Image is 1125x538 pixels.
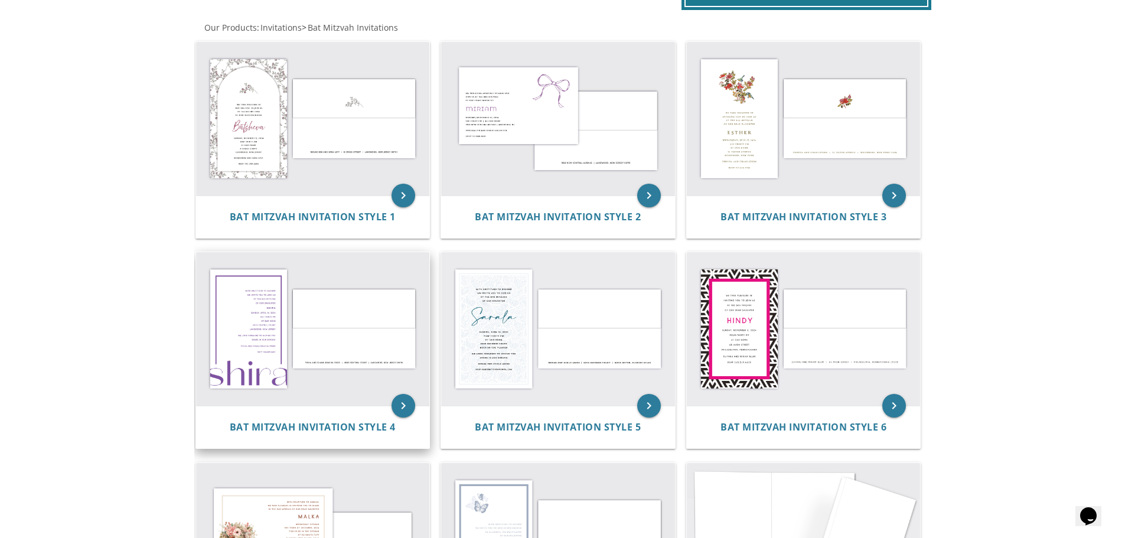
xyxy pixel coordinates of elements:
[882,184,906,207] a: keyboard_arrow_right
[475,211,641,223] a: Bat Mitzvah Invitation Style 2
[260,22,302,33] span: Invitations
[687,252,921,406] img: Bat Mitzvah Invitation Style 6
[637,184,661,207] a: keyboard_arrow_right
[196,42,430,195] img: Bat Mitzvah Invitation Style 1
[475,210,641,223] span: Bat Mitzvah Invitation Style 2
[475,420,641,433] span: Bat Mitzvah Invitation Style 5
[230,211,396,223] a: Bat Mitzvah Invitation Style 1
[882,394,906,418] a: keyboard_arrow_right
[302,22,398,33] span: >
[720,211,886,223] a: Bat Mitzvah Invitation Style 3
[475,422,641,433] a: Bat Mitzvah Invitation Style 5
[1075,491,1113,526] iframe: chat widget
[194,22,563,34] div: :
[392,394,415,418] a: keyboard_arrow_right
[441,252,675,406] img: Bat Mitzvah Invitation Style 5
[308,22,398,33] span: Bat Mitzvah Invitations
[392,184,415,207] a: keyboard_arrow_right
[687,42,921,195] img: Bat Mitzvah Invitation Style 3
[196,252,430,406] img: Bat Mitzvah Invitation Style 4
[203,22,257,33] a: Our Products
[720,210,886,223] span: Bat Mitzvah Invitation Style 3
[230,210,396,223] span: Bat Mitzvah Invitation Style 1
[637,394,661,418] a: keyboard_arrow_right
[720,420,886,433] span: Bat Mitzvah Invitation Style 6
[230,420,396,433] span: Bat Mitzvah Invitation Style 4
[259,22,302,33] a: Invitations
[306,22,398,33] a: Bat Mitzvah Invitations
[441,42,675,195] img: Bat Mitzvah Invitation Style 2
[230,422,396,433] a: Bat Mitzvah Invitation Style 4
[720,422,886,433] a: Bat Mitzvah Invitation Style 6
